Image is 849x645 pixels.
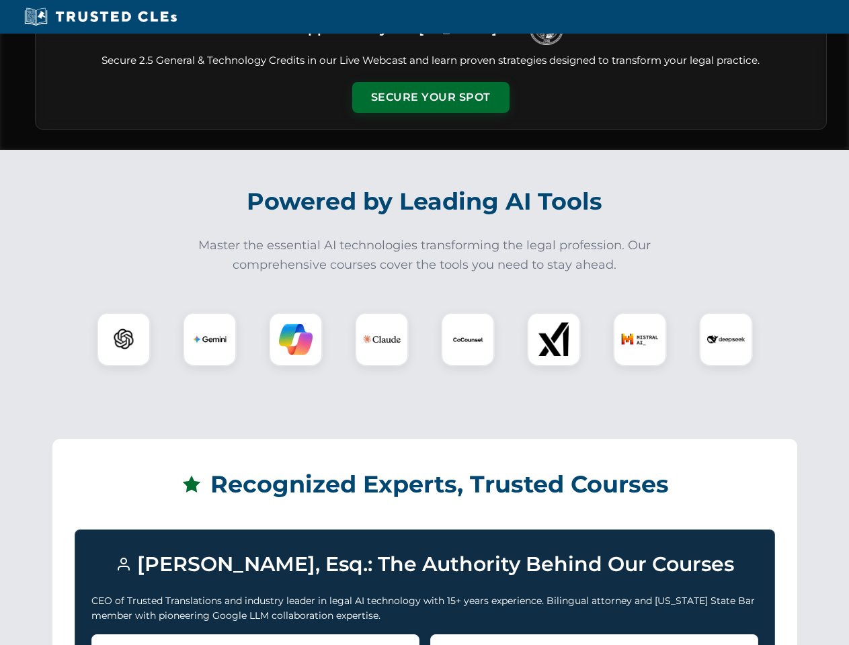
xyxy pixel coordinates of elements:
[52,178,797,225] h2: Powered by Leading AI Tools
[97,312,151,366] div: ChatGPT
[52,53,810,69] p: Secure 2.5 General & Technology Credits in our Live Webcast and learn proven strategies designed ...
[269,312,323,366] div: Copilot
[279,322,313,356] img: Copilot Logo
[355,312,409,366] div: Claude
[451,322,485,356] img: CoCounsel Logo
[537,322,571,356] img: xAI Logo
[91,546,758,583] h3: [PERSON_NAME], Esq.: The Authority Behind Our Courses
[621,320,659,358] img: Mistral AI Logo
[190,236,660,275] p: Master the essential AI technologies transforming the legal profession. Our comprehensive courses...
[613,312,667,366] div: Mistral AI
[441,312,495,366] div: CoCounsel
[75,461,775,508] h2: Recognized Experts, Trusted Courses
[363,320,401,358] img: Claude Logo
[20,7,181,27] img: Trusted CLEs
[91,593,758,623] p: CEO of Trusted Translations and industry leader in legal AI technology with 15+ years experience....
[352,82,510,113] button: Secure Your Spot
[193,322,227,356] img: Gemini Logo
[104,320,143,359] img: ChatGPT Logo
[707,320,745,358] img: DeepSeek Logo
[699,312,753,366] div: DeepSeek
[183,312,237,366] div: Gemini
[527,312,581,366] div: xAI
